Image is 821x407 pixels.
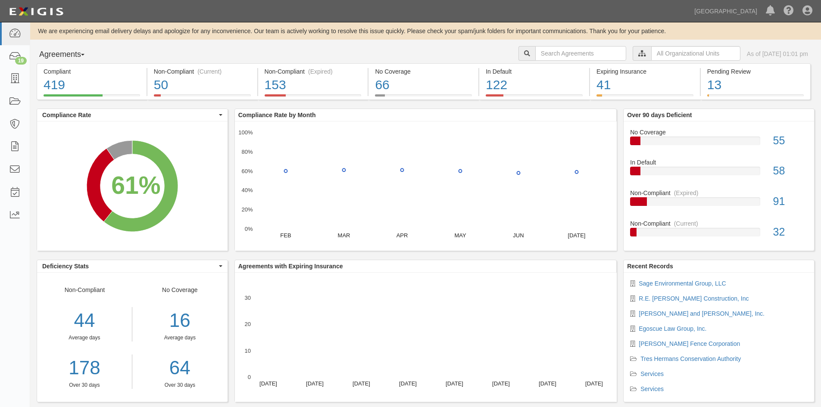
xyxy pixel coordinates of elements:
[639,340,740,347] a: [PERSON_NAME] Fence Corporation
[139,307,221,334] div: 16
[624,219,814,228] div: Non-Compliant
[37,260,228,272] button: Deficiency Stats
[767,133,814,149] div: 55
[139,334,221,342] div: Average days
[639,280,726,287] a: Sage Environmental Group, LLC
[707,76,804,94] div: 13
[640,355,741,362] a: Tres Hermans Conservation Authority
[235,273,617,402] svg: A chart.
[596,76,693,94] div: 41
[241,206,253,213] text: 20%
[154,76,251,94] div: 50
[446,380,463,387] text: [DATE]
[244,321,250,327] text: 20
[37,94,147,101] a: Compliant419
[767,194,814,209] div: 91
[238,263,343,270] b: Agreements with Expiring Insurance
[353,380,370,387] text: [DATE]
[37,46,101,63] button: Agreements
[244,295,250,301] text: 30
[244,226,253,232] text: 0%
[396,232,408,239] text: APR
[639,295,749,302] a: R.E. [PERSON_NAME] Construction, Inc
[627,263,673,270] b: Recent Records
[44,67,140,76] div: Compliant
[486,76,583,94] div: 122
[674,219,698,228] div: (Current)
[265,67,362,76] div: Non-Compliant (Expired)
[568,232,585,239] text: [DATE]
[265,76,362,94] div: 153
[674,189,699,197] div: (Expired)
[244,347,250,354] text: 10
[132,286,228,389] div: No Coverage
[15,57,27,65] div: 19
[454,232,466,239] text: MAY
[596,67,693,76] div: Expiring Insurance
[640,370,664,377] a: Services
[235,121,617,251] svg: A chart.
[308,67,333,76] div: (Expired)
[37,121,228,251] svg: A chart.
[630,158,808,189] a: In Default58
[486,67,583,76] div: In Default
[479,94,589,101] a: In Default122
[139,354,221,382] a: 64
[6,4,66,19] img: logo-5460c22ac91f19d4615b14bd174203de0afe785f0fc80cf4dbbc73dc1793850b.png
[375,67,472,76] div: No Coverage
[37,382,132,389] div: Over 30 days
[241,168,253,174] text: 60%
[42,262,217,270] span: Deficiency Stats
[690,3,762,20] a: [GEOGRAPHIC_DATA]
[747,50,808,58] div: As of [DATE] 01:01 pm
[624,189,814,197] div: Non-Compliant
[37,109,228,121] button: Compliance Rate
[627,112,692,118] b: Over 90 days Deficient
[258,94,368,101] a: Non-Compliant(Expired)153
[590,94,700,101] a: Expiring Insurance41
[30,27,821,35] div: We are experiencing email delivery delays and apologize for any inconvenience. Our team is active...
[639,325,706,332] a: Egoscue Law Group, Inc.
[767,224,814,240] div: 32
[651,46,740,61] input: All Organizational Units
[767,163,814,179] div: 58
[701,94,811,101] a: Pending Review13
[306,380,324,387] text: [DATE]
[241,187,253,193] text: 40%
[630,219,808,243] a: Non-Compliant(Current)32
[42,111,217,119] span: Compliance Rate
[238,112,316,118] b: Compliance Rate by Month
[139,382,221,389] div: Over 30 days
[375,76,472,94] div: 66
[639,310,765,317] a: [PERSON_NAME] and [PERSON_NAME], Inc.
[111,168,160,203] div: 61%
[539,380,556,387] text: [DATE]
[630,189,808,219] a: Non-Compliant(Expired)91
[37,307,132,334] div: 44
[147,94,257,101] a: Non-Compliant(Current)50
[513,232,524,239] text: JUN
[259,380,277,387] text: [DATE]
[585,380,603,387] text: [DATE]
[37,286,132,389] div: Non-Compliant
[37,354,132,382] a: 178
[630,128,808,158] a: No Coverage55
[248,374,251,380] text: 0
[640,385,664,392] a: Services
[280,232,291,239] text: FEB
[707,67,804,76] div: Pending Review
[368,94,478,101] a: No Coverage66
[197,67,222,76] div: (Current)
[238,129,253,136] text: 100%
[784,6,794,16] i: Help Center - Complianz
[154,67,251,76] div: Non-Compliant (Current)
[399,380,417,387] text: [DATE]
[535,46,626,61] input: Search Agreements
[241,149,253,155] text: 80%
[492,380,510,387] text: [DATE]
